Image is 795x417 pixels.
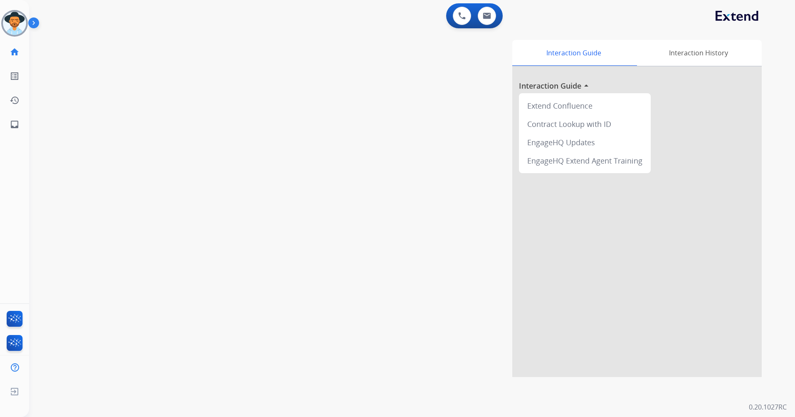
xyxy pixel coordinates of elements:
[749,402,787,412] p: 0.20.1027RC
[3,12,26,35] img: avatar
[522,133,647,151] div: EngageHQ Updates
[522,151,647,170] div: EngageHQ Extend Agent Training
[10,95,20,105] mat-icon: history
[522,97,647,115] div: Extend Confluence
[522,115,647,133] div: Contract Lookup with ID
[10,47,20,57] mat-icon: home
[10,71,20,81] mat-icon: list_alt
[512,40,635,66] div: Interaction Guide
[10,119,20,129] mat-icon: inbox
[635,40,762,66] div: Interaction History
